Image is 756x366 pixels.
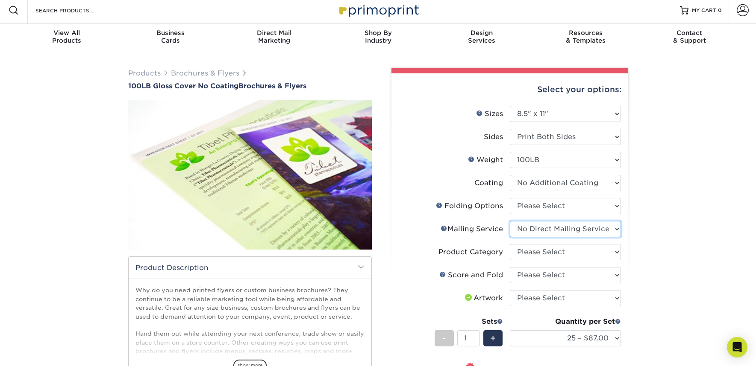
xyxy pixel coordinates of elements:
div: Sides [484,132,503,142]
span: + [490,332,496,345]
a: Direct MailMarketing [222,24,326,51]
span: Direct Mail [222,29,326,37]
img: 100LB Gloss Cover<br/>No Coating 01 [128,91,372,259]
div: Products [15,29,119,44]
div: Cards [118,29,222,44]
span: Shop By [326,29,430,37]
div: Industry [326,29,430,44]
div: Sets [435,317,503,327]
a: Shop ByIndustry [326,24,430,51]
span: 100LB Gloss Cover No Coating [128,82,238,90]
img: Primoprint [335,1,421,19]
span: Resources [534,29,638,37]
a: DesignServices [430,24,534,51]
a: Products [128,69,161,77]
a: BusinessCards [118,24,222,51]
span: 0 [718,7,722,13]
div: Services [430,29,534,44]
input: SEARCH PRODUCTS..... [35,5,118,15]
span: - [442,332,446,345]
div: Coating [474,178,503,188]
span: Business [118,29,222,37]
div: Quantity per Set [510,317,621,327]
span: MY CART [692,7,716,14]
h1: Brochures & Flyers [128,82,372,90]
div: Score and Fold [439,270,503,280]
a: 100LB Gloss Cover No CoatingBrochures & Flyers [128,82,372,90]
div: Product Category [438,247,503,257]
a: Brochures & Flyers [171,69,239,77]
a: Contact& Support [638,24,741,51]
div: Mailing Service [441,224,503,234]
div: Select your options: [398,73,621,106]
h2: Product Description [129,257,371,279]
a: View AllProducts [15,24,119,51]
span: View All [15,29,119,37]
a: Resources& Templates [534,24,638,51]
div: Artwork [463,293,503,303]
span: Contact [638,29,741,37]
div: Weight [468,155,503,165]
div: & Templates [534,29,638,44]
div: Folding Options [436,201,503,211]
span: Design [430,29,534,37]
div: Marketing [222,29,326,44]
div: Sizes [476,109,503,119]
div: & Support [638,29,741,44]
div: Open Intercom Messenger [727,337,747,357]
